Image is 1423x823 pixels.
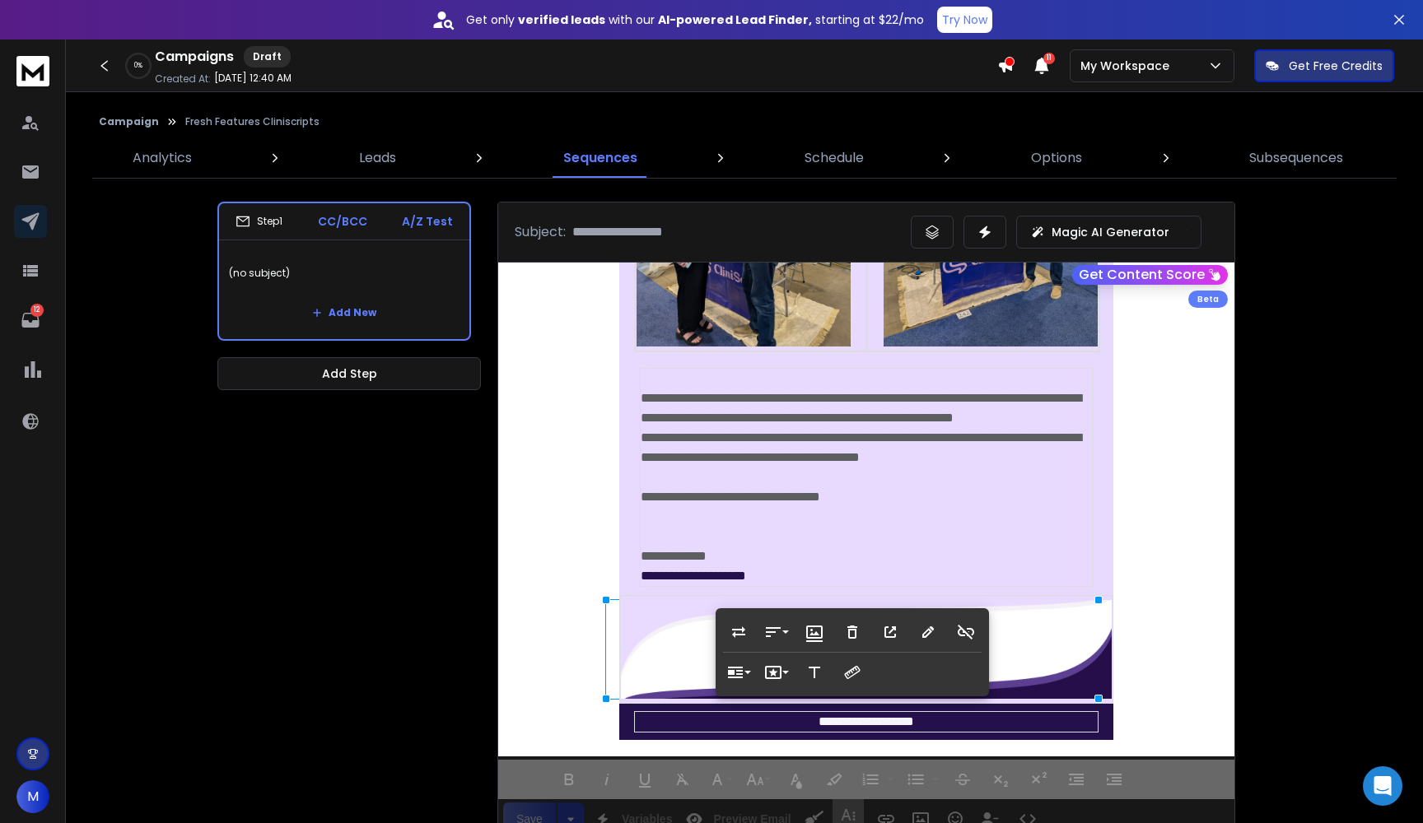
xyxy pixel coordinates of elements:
button: Add Step [217,357,481,390]
p: Get Free Credits [1289,58,1383,74]
a: Sequences [553,138,647,178]
button: Align [761,616,792,649]
button: Add New [299,296,390,329]
button: Campaign [99,115,159,128]
a: Leads [349,138,406,178]
button: Replace [723,616,754,649]
a: Schedule [795,138,874,178]
p: Magic AI Generator [1052,224,1169,240]
p: Created At: [155,72,211,86]
button: Decrease Indent (⌘[) [1061,763,1092,796]
p: Options [1031,148,1082,168]
img: 4ad1da67-146f-4f38-b775-6da60fe76f4a.png [620,600,1113,699]
p: [DATE] 12:40 AM [214,72,292,85]
p: 0 % [134,61,142,71]
button: Edit Link [912,616,944,649]
p: Get only with our starting at $22/mo [466,12,924,28]
button: M [16,780,49,813]
a: Options [1021,138,1092,178]
div: Beta [1188,291,1228,308]
button: Get Free Credits [1254,49,1394,82]
button: Display [723,656,754,689]
div: Step 1 [236,214,282,229]
button: Change Size [837,656,868,689]
a: Analytics [123,138,202,178]
p: Subsequences [1249,148,1343,168]
p: Fresh Features Cliniscripts [185,115,320,128]
button: Try Now [937,7,992,33]
img: logo [16,56,49,86]
p: Analytics [133,148,192,168]
a: 12 [14,304,47,337]
p: Try Now [942,12,987,28]
button: Get Content Score [1072,265,1228,285]
button: Increase Indent (⌘]) [1099,763,1130,796]
p: My Workspace [1080,58,1176,74]
p: Subject: [515,222,566,242]
p: CC/BCC [318,213,367,230]
p: Schedule [805,148,864,168]
p: 12 [30,304,44,317]
p: Sequences [563,148,637,168]
span: 11 [1043,53,1055,64]
p: Leads [359,148,396,168]
p: A/Z Test [402,213,453,230]
a: Subsequences [1239,138,1353,178]
strong: verified leads [518,12,605,28]
h1: Campaigns [155,47,234,67]
button: Magic AI Generator [1016,216,1201,249]
div: Open Intercom Messenger [1363,766,1402,806]
button: Alternative Text [799,656,830,689]
li: Step1CC/BCCA/Z Test(no subject)Add New [217,202,471,341]
strong: AI-powered Lead Finder, [658,12,812,28]
p: (no subject) [229,250,460,296]
button: Style [761,656,792,689]
div: Draft [244,46,291,67]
